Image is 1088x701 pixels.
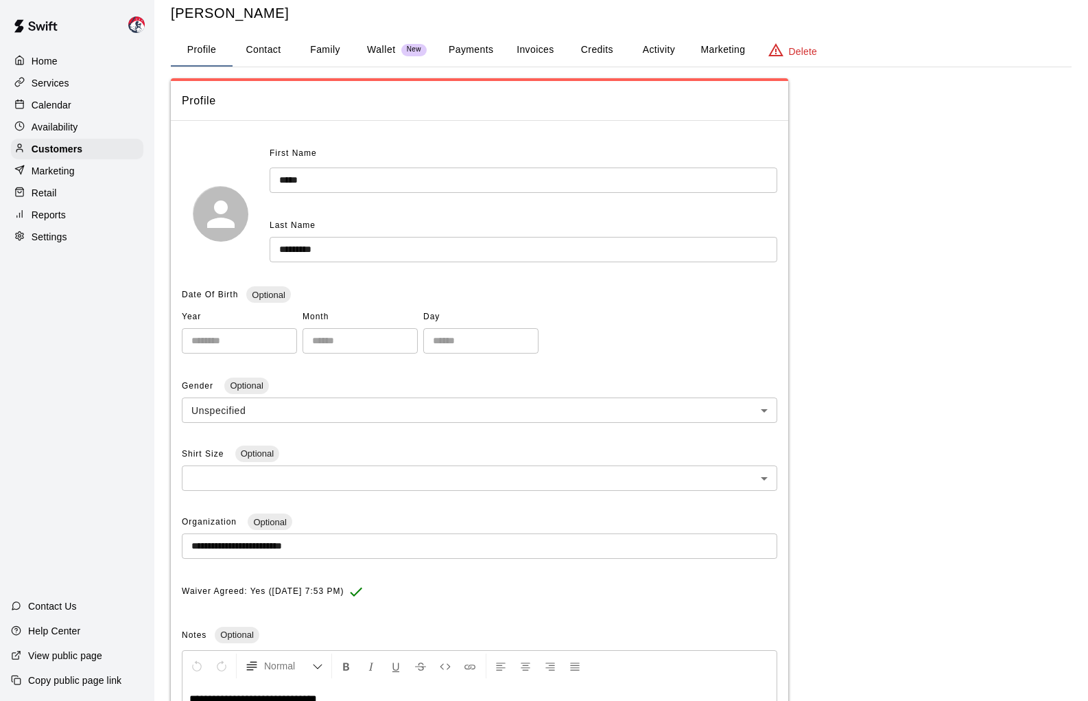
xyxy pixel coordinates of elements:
[28,649,102,663] p: View public page
[239,654,329,678] button: Formatting Options
[628,34,689,67] button: Activity
[185,654,209,678] button: Undo
[215,630,259,640] span: Optional
[233,34,294,67] button: Contact
[32,54,58,68] p: Home
[28,674,121,687] p: Copy public page link
[11,51,143,71] a: Home
[11,161,143,181] a: Marketing
[182,630,206,640] span: Notes
[539,654,562,678] button: Right Align
[182,290,238,299] span: Date Of Birth
[32,120,78,134] p: Availability
[182,381,216,391] span: Gender
[11,183,143,203] a: Retail
[514,654,537,678] button: Center Align
[401,45,427,54] span: New
[182,306,297,328] span: Year
[32,76,69,90] p: Services
[182,449,227,459] span: Shirt Size
[789,45,817,58] p: Delete
[294,34,356,67] button: Family
[32,142,82,156] p: Customers
[335,654,358,678] button: Format Bold
[32,208,66,222] p: Reports
[489,654,512,678] button: Left Align
[264,659,312,673] span: Normal
[11,73,143,93] a: Services
[11,117,143,137] a: Availability
[28,599,77,613] p: Contact Us
[270,220,316,230] span: Last Name
[28,624,80,638] p: Help Center
[182,92,777,110] span: Profile
[438,34,504,67] button: Payments
[235,448,279,459] span: Optional
[367,43,396,57] p: Wallet
[409,654,432,678] button: Format Strikethrough
[11,205,143,225] a: Reports
[182,581,344,603] span: Waiver Agreed: Yes ([DATE] 7:53 PM)
[182,398,777,423] div: Unspecified
[458,654,482,678] button: Insert Link
[32,164,75,178] p: Marketing
[32,186,57,200] p: Retail
[126,11,154,38] div: Front Desk
[384,654,407,678] button: Format Underline
[11,227,143,247] a: Settings
[32,98,71,112] p: Calendar
[182,517,239,527] span: Organization
[11,139,143,159] a: Customers
[248,517,292,527] span: Optional
[303,306,418,328] span: Month
[128,16,145,33] img: Front Desk
[210,654,233,678] button: Redo
[171,4,1072,23] h5: [PERSON_NAME]
[246,290,290,300] span: Optional
[563,654,587,678] button: Justify Align
[566,34,628,67] button: Credits
[32,230,67,244] p: Settings
[504,34,566,67] button: Invoices
[423,306,539,328] span: Day
[689,34,756,67] button: Marketing
[359,654,383,678] button: Format Italics
[270,143,317,165] span: First Name
[171,34,233,67] button: Profile
[11,95,143,115] a: Calendar
[224,380,268,391] span: Optional
[434,654,457,678] button: Insert Code
[171,34,1072,67] div: basic tabs example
